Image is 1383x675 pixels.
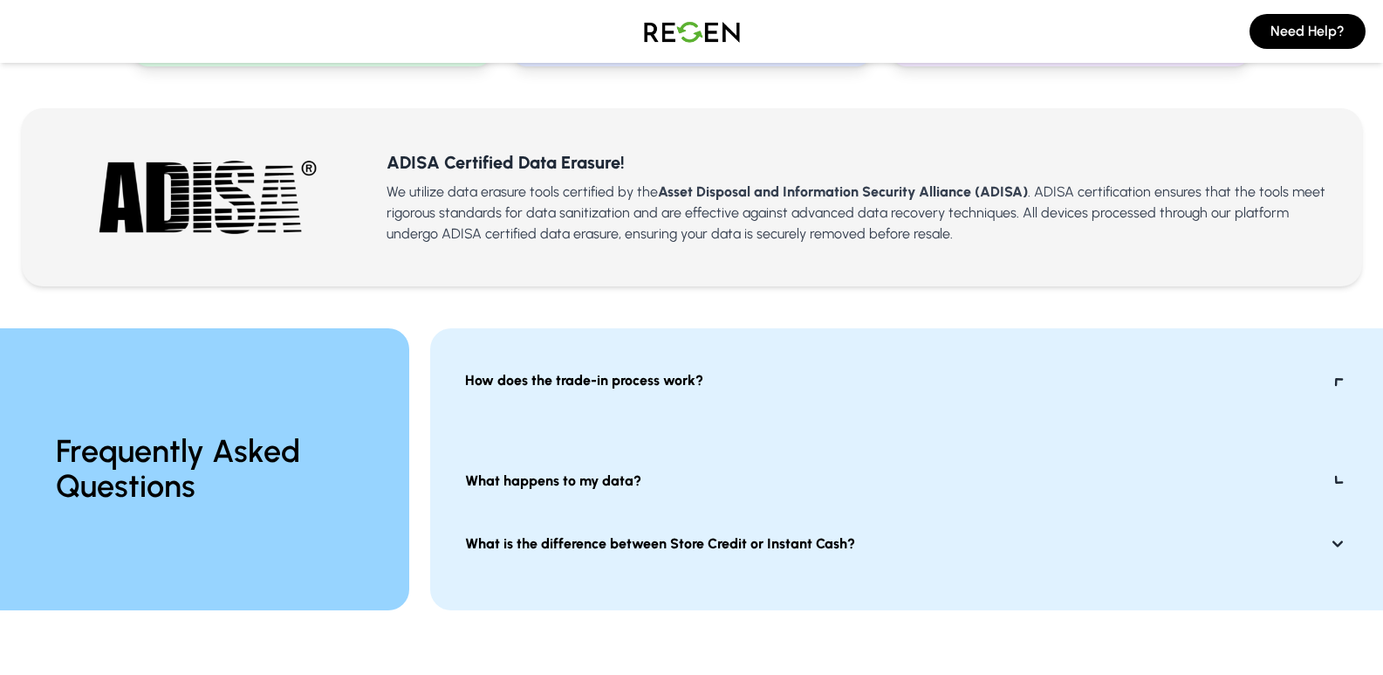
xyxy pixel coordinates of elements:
[465,471,641,492] strong: What happens to my data?
[387,150,1334,175] h3: ADISA Certified Data Erasure!
[658,183,1028,200] b: Asset Disposal and Information Security Alliance (ADISA)
[451,520,1362,568] button: What is the difference between Store Credit or Instant Cash?
[465,534,855,554] strong: What is the difference between Store Credit or Instant Cash?
[99,156,317,238] img: ADISA Certified
[387,182,1334,245] p: We utilize data erasure tools certified by the . ADISA certification ensures that the tools meet ...
[1249,14,1366,49] button: Need Help?
[21,434,388,504] h4: Frequently Asked Questions
[451,457,1362,506] button: What happens to my data?
[631,7,753,56] img: Logo
[451,356,1362,405] button: How does the trade-in process work?
[465,370,703,391] strong: How does the trade-in process work?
